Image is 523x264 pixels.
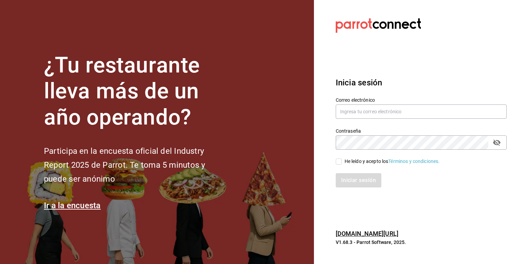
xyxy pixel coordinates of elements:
[336,97,507,102] label: Correo electrónico
[44,201,101,210] a: Ir a la encuesta
[44,52,228,131] h1: ¿Tu restaurante lleva más de un año operando?
[336,230,398,237] a: [DOMAIN_NAME][URL]
[336,104,507,119] input: Ingresa tu correo electrónico
[491,137,503,148] button: passwordField
[336,128,507,133] label: Contraseña
[336,77,507,89] h3: Inicia sesión
[336,239,507,246] p: V1.68.3 - Parrot Software, 2025.
[388,159,440,164] a: Términos y condiciones.
[345,158,440,165] div: He leído y acepto los
[44,144,228,186] h2: Participa en la encuesta oficial del Industry Report 2025 de Parrot. Te toma 5 minutos y puede se...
